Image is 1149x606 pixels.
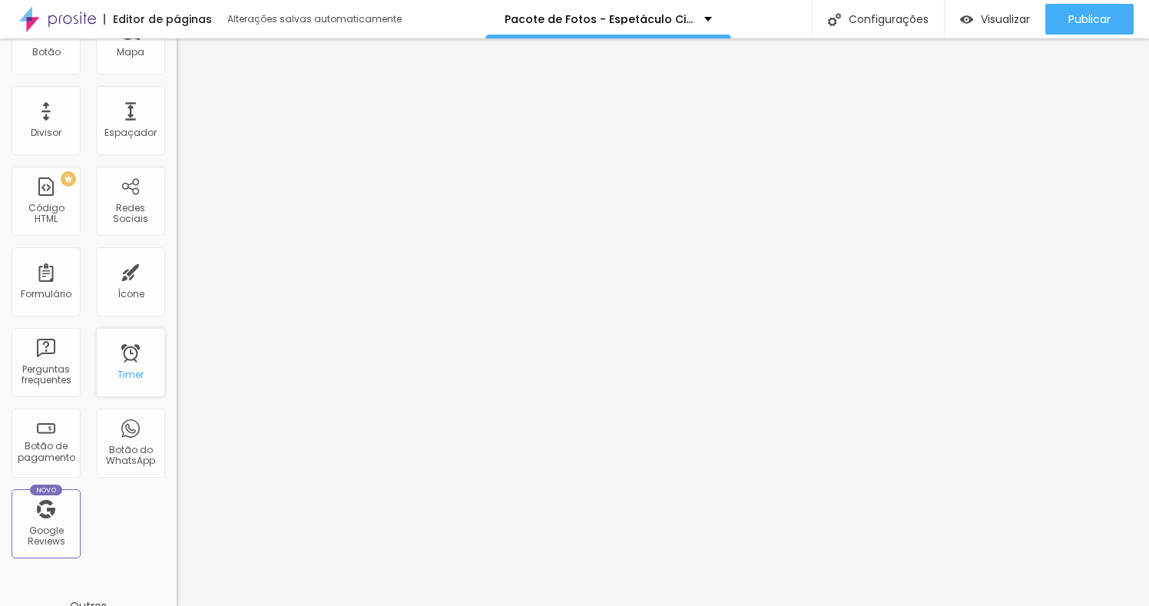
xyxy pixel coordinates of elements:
img: view-1.svg [960,13,973,26]
div: Editor de páginas [104,14,212,25]
img: Icone [828,13,841,26]
div: Espaçador [104,127,157,138]
p: Pacote de Fotos - Espetáculo Cinderella - Ópera Dance 2025 [505,14,693,25]
div: Divisor [31,127,61,138]
div: Ícone [118,289,144,300]
div: Google Reviews [15,525,76,548]
div: Botão [32,47,61,58]
iframe: Editor [177,38,1149,606]
div: Código HTML [15,203,76,225]
span: Publicar [1068,13,1111,25]
div: Botão do WhatsApp [100,445,161,467]
div: Novo [30,485,63,495]
div: Timer [118,369,144,380]
button: Publicar [1045,4,1134,35]
div: Alterações salvas automaticamente [227,15,404,24]
button: Visualizar [945,4,1045,35]
div: Formulário [21,289,71,300]
span: Visualizar [981,13,1030,25]
div: Mapa [117,47,144,58]
div: Perguntas frequentes [15,364,76,386]
div: Botão de pagamento [15,441,76,463]
div: Redes Sociais [100,203,161,225]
